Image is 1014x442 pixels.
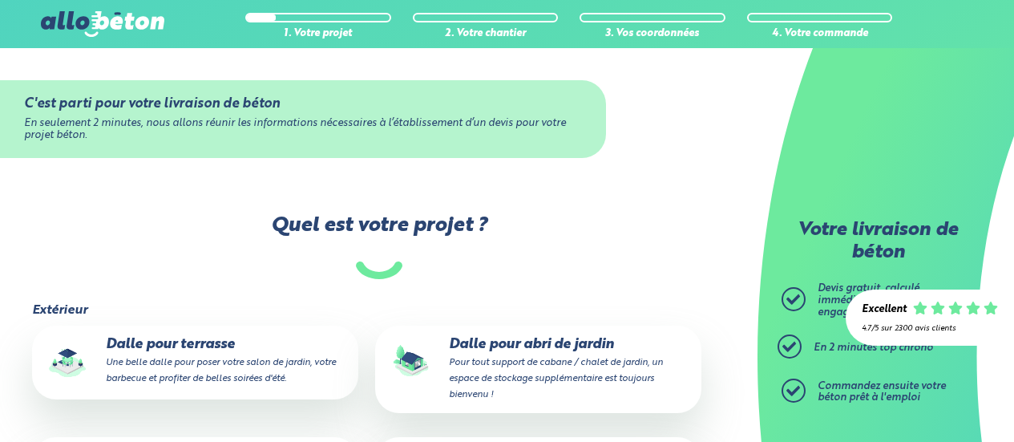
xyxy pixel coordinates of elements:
[386,337,438,388] img: final_use.values.garden_shed
[818,283,934,317] span: Devis gratuit, calculé immédiatement et sans engagement
[386,337,690,402] p: Dalle pour abri de jardin
[30,214,727,279] label: Quel est votre projet ?
[814,343,933,353] span: En 2 minutes top chrono
[32,303,87,318] legend: Extérieur
[106,358,336,383] small: Une belle dalle pour poser votre salon de jardin, votre barbecue et profiter de belles soirées d'...
[413,28,559,40] div: 2. Votre chantier
[449,358,663,399] small: Pour tout support de cabane / chalet de jardin, un espace de stockage supplémentaire est toujours...
[862,304,907,316] div: Excellent
[43,337,95,388] img: final_use.values.terrace
[747,28,893,40] div: 4. Votre commande
[871,379,996,424] iframe: Help widget launcher
[862,324,998,333] div: 4.7/5 sur 2300 avis clients
[580,28,725,40] div: 3. Vos coordonnées
[43,337,347,386] p: Dalle pour terrasse
[786,220,970,264] p: Votre livraison de béton
[41,11,164,37] img: allobéton
[245,28,391,40] div: 1. Votre projet
[24,96,582,112] div: C'est parti pour votre livraison de béton
[818,381,946,403] span: Commandez ensuite votre béton prêt à l'emploi
[24,118,582,141] div: En seulement 2 minutes, nous allons réunir les informations nécessaires à l’établissement d’un de...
